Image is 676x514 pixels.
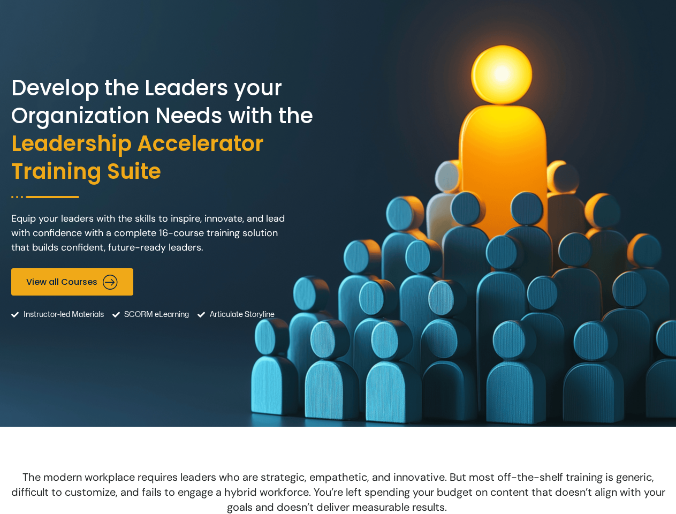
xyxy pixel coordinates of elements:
span: View all Courses [26,277,97,287]
h2: Develop the Leaders your Organization Needs with the [11,74,336,185]
span: SCORM eLearning [121,301,189,328]
span: Leadership Accelerator Training Suite [11,130,336,185]
p: Equip your leaders with the skills to inspire, innovate, and lead with confidence with a complete... [11,211,290,255]
span: Articulate Storyline [207,301,275,328]
a: View all Courses [11,268,133,296]
span: Instructor-led Materials [21,301,104,328]
span: The modern workplace requires leaders who are strategic, empathetic, and innovative. But most off... [11,470,665,514]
